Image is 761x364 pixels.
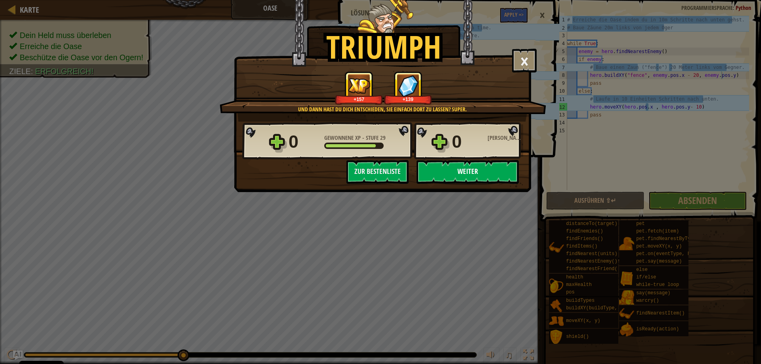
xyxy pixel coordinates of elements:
div: +139 [386,96,430,102]
button: Weiter [417,160,519,184]
div: Und dann hast du dich entschieden, sie einfach dort zu lassen? Super. [257,105,507,113]
span: Hi. Need any help? [5,6,57,12]
div: - [324,134,386,141]
img: Gewonnene XP [348,78,370,93]
img: Gewonnene Edelsteine [398,75,419,97]
span: Stufe [364,133,380,142]
h1: Triumph [326,29,441,64]
div: 0 [289,129,319,154]
button: × [512,49,537,72]
div: 0 [452,129,483,154]
span: Gewonnene XP [324,133,362,142]
div: [PERSON_NAME] [488,134,523,141]
div: +157 [337,96,381,102]
button: Zur Bestenliste [346,160,409,184]
span: 29 [380,133,386,142]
